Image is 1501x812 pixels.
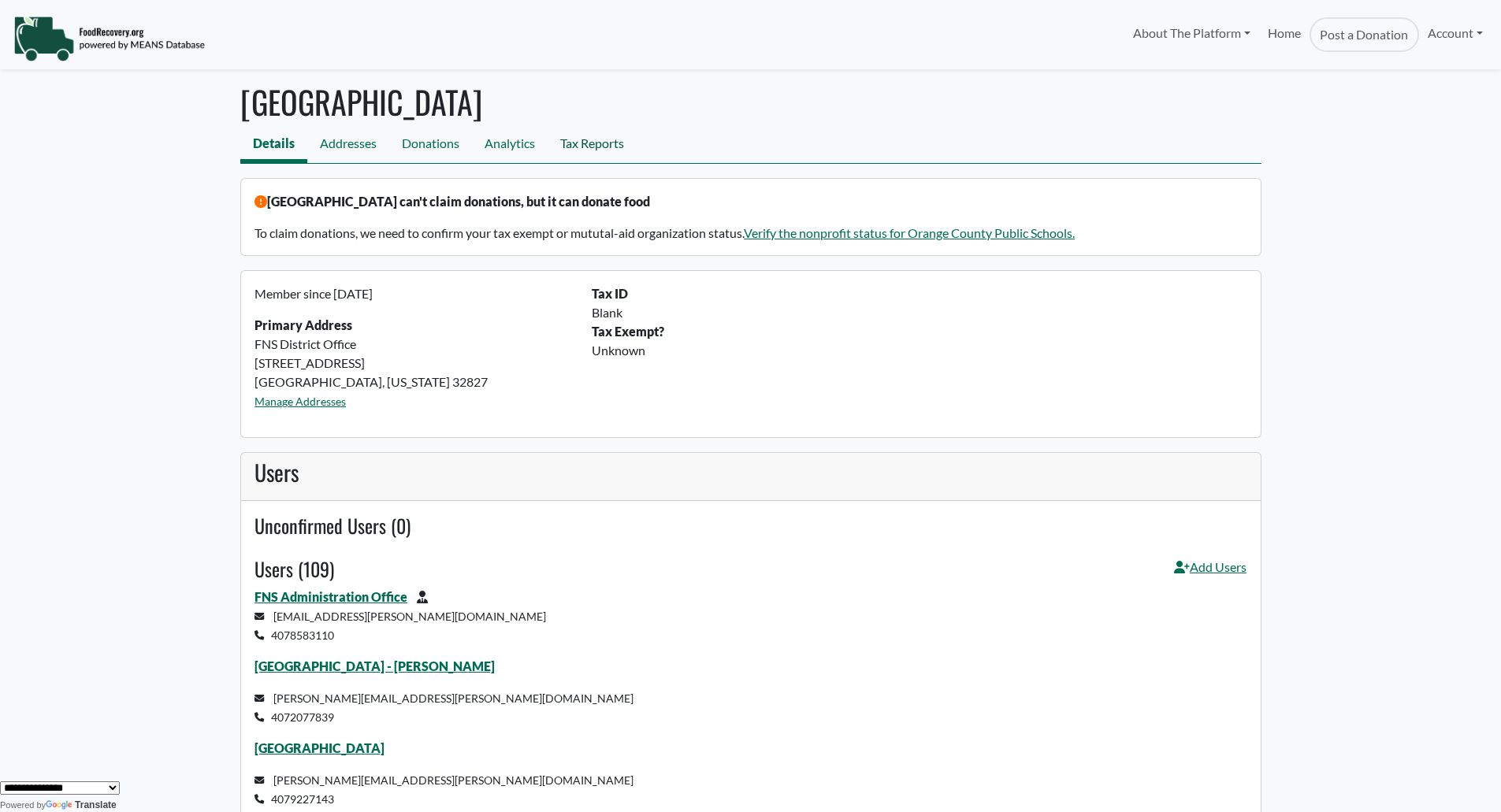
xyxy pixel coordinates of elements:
[582,341,1256,360] div: Unknown
[255,395,346,408] a: Manage Addresses
[1259,17,1310,52] a: Home
[255,558,334,580] h4: Users (109)
[389,128,472,163] a: Donations
[592,286,628,301] b: Tax ID
[582,303,1256,322] div: Blank
[46,800,75,811] img: Google Translate
[255,224,1246,243] p: To claim donations, we need to confirm your tax exempt or mututal-aid organization status.
[548,128,637,163] a: Tax Reports
[744,225,1075,240] a: Verify the nonprofit status for Orange County Public Schools.
[255,317,352,332] strong: Primary Address
[245,284,582,423] div: FNS District Office [STREET_ADDRESS] [GEOGRAPHIC_DATA], [US_STATE] 32827
[13,15,205,62] img: NavigationLogo_FoodRecovery-91c16205cd0af1ed486a0f1a7774a6544ea792ac00100771e7dd3ec7c0e58e41.png
[46,799,117,810] a: Translate
[240,128,307,163] a: Details
[255,773,633,806] small: [PERSON_NAME][EMAIL_ADDRESS][PERSON_NAME][DOMAIN_NAME] 4079227143
[1419,17,1492,49] a: Account
[255,192,1246,211] p: [GEOGRAPHIC_DATA] can't claim donations, but it can donate food
[240,83,1261,121] h1: [GEOGRAPHIC_DATA]
[255,589,407,604] a: FNS Administration Office
[255,658,495,673] a: [GEOGRAPHIC_DATA] - [PERSON_NAME]
[255,691,633,724] small: [PERSON_NAME][EMAIL_ADDRESS][PERSON_NAME][DOMAIN_NAME] 4072077839
[1174,558,1246,588] a: Add Users
[255,740,385,755] a: [GEOGRAPHIC_DATA]
[255,610,546,642] small: [EMAIL_ADDRESS][PERSON_NAME][DOMAIN_NAME] 4078583110
[1124,17,1258,49] a: About The Platform
[592,324,664,339] b: Tax Exempt?
[1310,17,1418,52] a: Post a Donation
[307,128,389,163] a: Addresses
[255,459,1246,486] h3: Users
[255,284,573,303] p: Member since [DATE]
[472,128,548,163] a: Analytics
[255,514,1246,537] h4: Unconfirmed Users (0)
